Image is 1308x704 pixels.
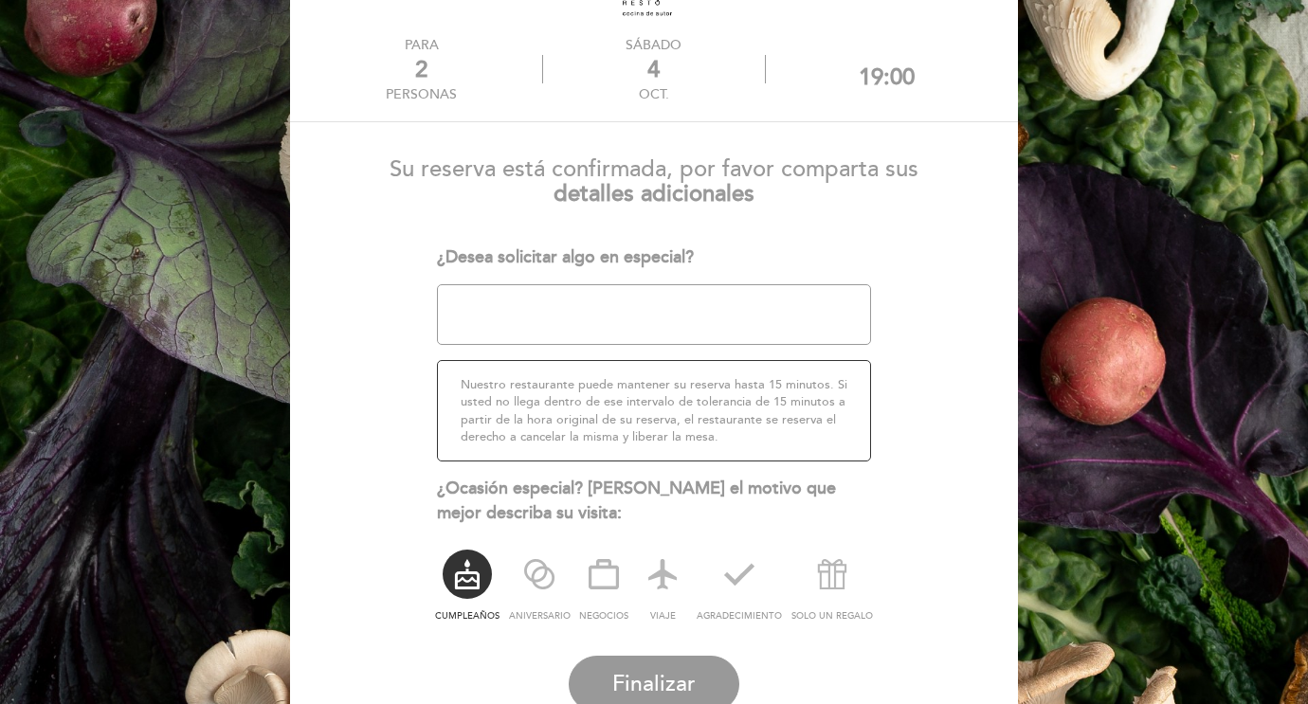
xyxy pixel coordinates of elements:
span: VIAJE [650,610,676,622]
div: Nuestro restaurante puede mantener su reserva hasta 15 minutos. Si usted no llega dentro de ese i... [437,360,872,461]
div: ¿Desea solicitar algo en especial? [437,245,872,270]
b: detalles adicionales [554,180,754,208]
div: sábado [543,37,764,53]
span: NEGOCIOS [579,610,628,622]
div: 2 [386,56,457,83]
div: ¿Ocasión especial? [PERSON_NAME] el motivo que mejor describa su visita: [437,477,872,525]
div: oct. [543,86,764,102]
span: CUMPLEAÑOS [435,610,500,622]
div: personas [386,86,457,102]
span: Finalizar [612,671,696,697]
div: PARA [386,37,457,53]
div: 19:00 [859,63,915,91]
span: SOLO UN REGALO [791,610,873,622]
span: ANIVERSARIO [509,610,571,622]
span: AGRADECIMIENTO [697,610,782,622]
div: 4 [543,56,764,83]
span: Su reserva está confirmada, por favor comparta sus [390,155,918,183]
